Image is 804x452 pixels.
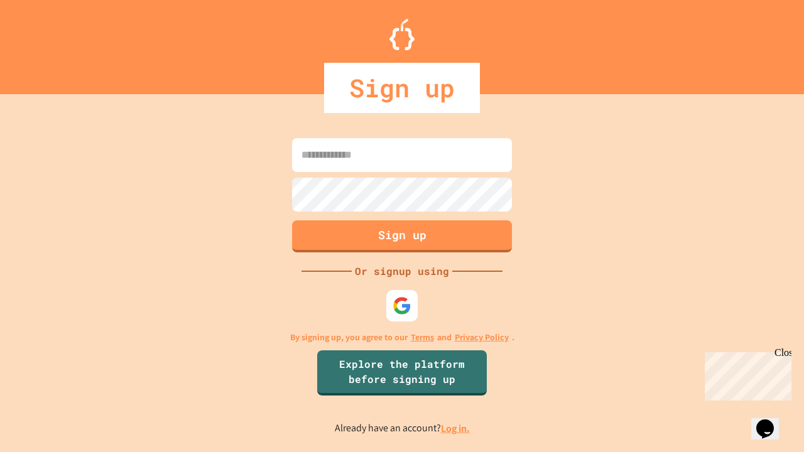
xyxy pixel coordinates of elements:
[317,350,487,395] a: Explore the platform before signing up
[411,331,434,344] a: Terms
[352,264,452,279] div: Or signup using
[455,331,509,344] a: Privacy Policy
[292,220,512,252] button: Sign up
[5,5,87,80] div: Chat with us now!Close
[393,296,411,315] img: google-icon.svg
[290,331,514,344] p: By signing up, you agree to our and .
[389,19,415,50] img: Logo.svg
[335,421,470,436] p: Already have an account?
[324,63,480,113] div: Sign up
[751,402,791,439] iframe: chat widget
[441,422,470,435] a: Log in.
[700,347,791,401] iframe: chat widget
